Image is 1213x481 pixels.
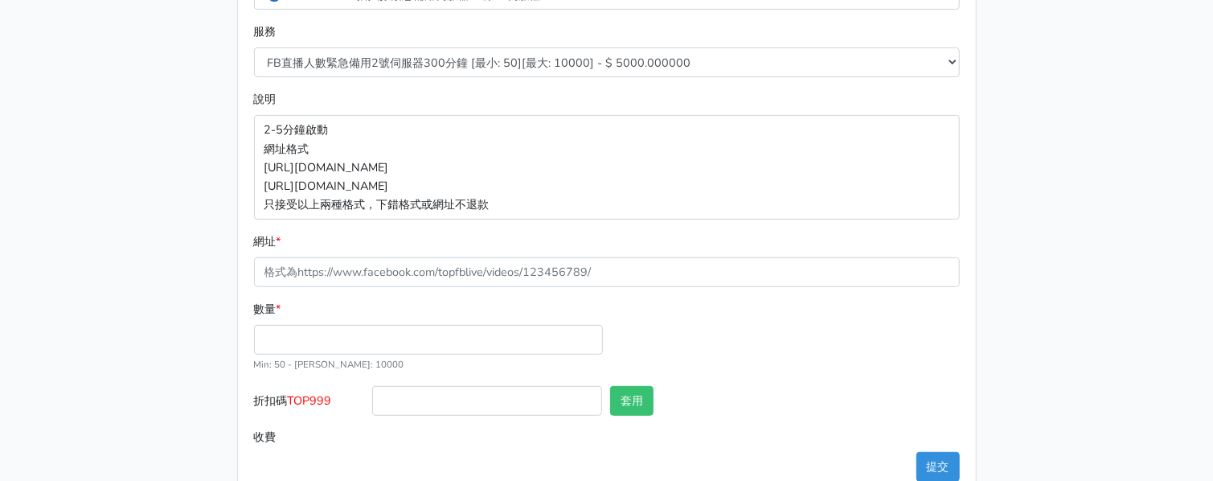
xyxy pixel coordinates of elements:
small: Min: 50 - [PERSON_NAME]: 10000 [254,358,404,371]
label: 收費 [250,422,369,452]
label: 說明 [254,90,277,109]
button: 套用 [610,386,654,416]
label: 服務 [254,23,277,41]
label: 數量 [254,300,281,319]
span: TOP999 [288,393,332,409]
label: 網址 [254,232,281,251]
p: 2-5分鐘啟動 網址格式 [URL][DOMAIN_NAME] [URL][DOMAIN_NAME] 只接受以上兩種格式，下錯格式或網址不退款 [254,115,960,219]
input: 格式為https://www.facebook.com/topfblive/videos/123456789/ [254,257,960,287]
label: 折扣碼 [250,386,369,422]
